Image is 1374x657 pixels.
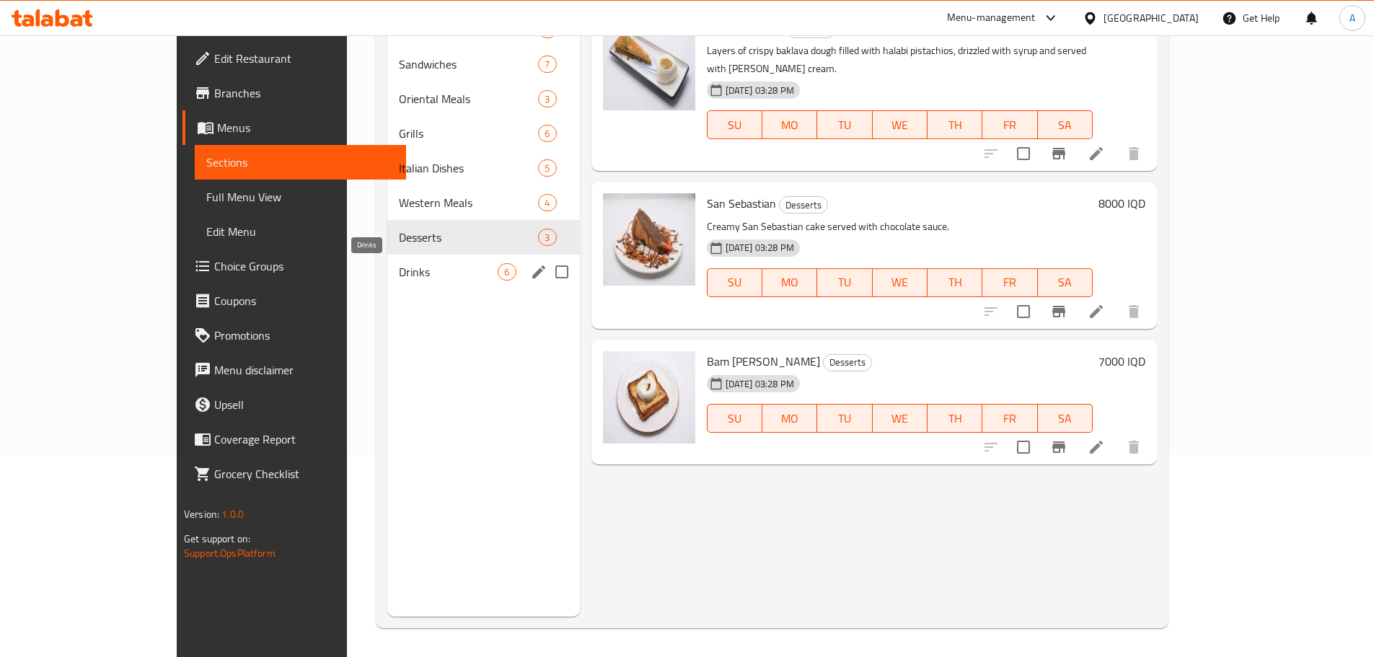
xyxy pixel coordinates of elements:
a: Edit menu item [1088,145,1105,162]
h6: 8000 IQD [1098,193,1145,213]
span: Promotions [214,327,395,344]
button: TU [817,110,872,139]
div: Sandwiches7 [387,47,580,81]
button: FR [982,110,1037,139]
div: items [538,125,556,142]
div: Menu-management [947,9,1036,27]
span: Upsell [214,396,395,413]
a: Edit menu item [1088,438,1105,456]
img: Turkish Baklava [603,18,695,110]
button: SA [1038,268,1093,297]
span: [DATE] 03:28 PM [720,84,800,97]
button: MO [762,268,817,297]
a: Edit Menu [195,214,406,249]
button: WE [873,268,928,297]
span: 3 [539,92,555,106]
button: TU [817,404,872,433]
span: FR [988,272,1031,293]
span: FR [988,115,1031,136]
span: Sections [206,154,395,171]
span: MO [768,408,811,429]
div: items [498,263,516,281]
a: Sections [195,145,406,180]
button: TH [928,110,982,139]
span: 6 [539,127,555,141]
span: TH [933,408,977,429]
button: TH [928,404,982,433]
span: 3 [539,231,555,244]
button: TH [928,268,982,297]
div: items [538,90,556,107]
span: Grocery Checklist [214,465,395,482]
img: Bam Pardo [603,351,695,444]
button: MO [762,404,817,433]
a: Upsell [182,387,406,422]
span: Desserts [824,354,871,371]
button: SU [707,404,762,433]
button: delete [1117,294,1151,329]
span: SU [713,272,757,293]
a: Edit Restaurant [182,41,406,76]
button: WE [873,404,928,433]
button: edit [528,261,550,283]
span: Branches [214,84,395,102]
h6: 7000 IQD [1098,351,1145,371]
span: TU [823,408,866,429]
p: Layers of crispy baklava dough filled with halabi pistachios, drizzled with syrup and served with... [707,42,1093,78]
img: San Sebastian [603,193,695,286]
a: Promotions [182,318,406,353]
div: Desserts3 [387,220,580,255]
p: Creamy San Sebastian cake served with chocolate sauce. [707,218,1093,236]
span: MO [768,115,811,136]
div: items [538,194,556,211]
button: SU [707,268,762,297]
div: Drinks6edit [387,255,580,289]
span: Edit Restaurant [214,50,395,67]
span: Edit Menu [206,223,395,240]
span: Bam [PERSON_NAME] [707,350,820,372]
button: SU [707,110,762,139]
span: SA [1044,115,1087,136]
a: Choice Groups [182,249,406,283]
a: Coupons [182,283,406,318]
span: SA [1044,408,1087,429]
a: Menus [182,110,406,145]
span: Drinks [399,263,498,281]
span: WE [878,272,922,293]
span: Menu disclaimer [214,361,395,379]
span: FR [988,408,1031,429]
span: TU [823,115,866,136]
span: Menus [217,119,395,136]
div: Desserts [779,196,828,213]
span: Full Menu View [206,188,395,206]
div: [GEOGRAPHIC_DATA] [1104,10,1199,26]
span: Choice Groups [214,257,395,275]
div: Grills6 [387,116,580,151]
span: WE [878,115,922,136]
span: TH [933,115,977,136]
span: 4 [539,196,555,210]
span: Sandwiches [399,56,539,73]
span: Desserts [399,229,539,246]
div: Oriental Meals3 [387,81,580,116]
span: 6 [498,265,515,279]
span: SU [713,115,757,136]
span: MO [768,272,811,293]
span: SA [1044,272,1087,293]
span: Italian Dishes [399,159,539,177]
a: Coverage Report [182,422,406,457]
button: delete [1117,430,1151,464]
h6: 8000 IQD [1098,18,1145,38]
span: TU [823,272,866,293]
span: Get support on: [184,529,250,548]
span: Select to update [1008,296,1039,327]
span: TH [933,272,977,293]
span: WE [878,408,922,429]
button: delete [1117,136,1151,171]
a: Menu disclaimer [182,353,406,387]
span: 5 [539,162,555,175]
a: Edit menu item [1088,303,1105,320]
button: WE [873,110,928,139]
button: MO [762,110,817,139]
button: Branch-specific-item [1041,294,1076,329]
